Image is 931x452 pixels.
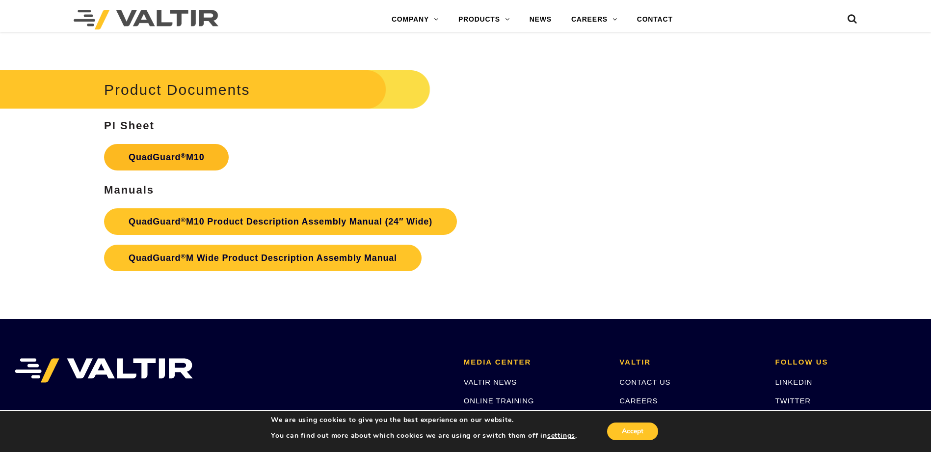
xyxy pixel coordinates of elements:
[619,378,670,386] a: CONTACT US
[449,10,520,29] a: PRODUCTS
[181,152,186,159] sup: ®
[15,358,193,383] img: VALTIR
[775,358,916,367] h2: FOLLOW US
[104,144,229,170] a: QuadGuard®M10
[104,119,155,132] strong: PI Sheet
[104,184,154,196] strong: Manuals
[607,423,658,440] button: Accept
[547,431,575,440] button: settings
[464,396,534,405] a: ONLINE TRAINING
[181,253,186,260] sup: ®
[104,208,457,235] a: QuadGuard®M10 Product Description Assembly Manual (24″ Wide)
[271,416,577,424] p: We are using cookies to give you the best experience on our website.
[561,10,627,29] a: CAREERS
[464,358,605,367] h2: MEDIA CENTER
[619,358,760,367] h2: VALTIR
[627,10,683,29] a: CONTACT
[520,10,561,29] a: NEWS
[464,378,517,386] a: VALTIR NEWS
[775,378,813,386] a: LINKEDIN
[181,216,186,224] sup: ®
[382,10,449,29] a: COMPANY
[775,396,811,405] a: TWITTER
[619,396,658,405] a: CAREERS
[271,431,577,440] p: You can find out more about which cookies we are using or switch them off in .
[104,245,422,271] a: QuadGuard®M Wide Product Description Assembly Manual
[74,10,218,29] img: Valtir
